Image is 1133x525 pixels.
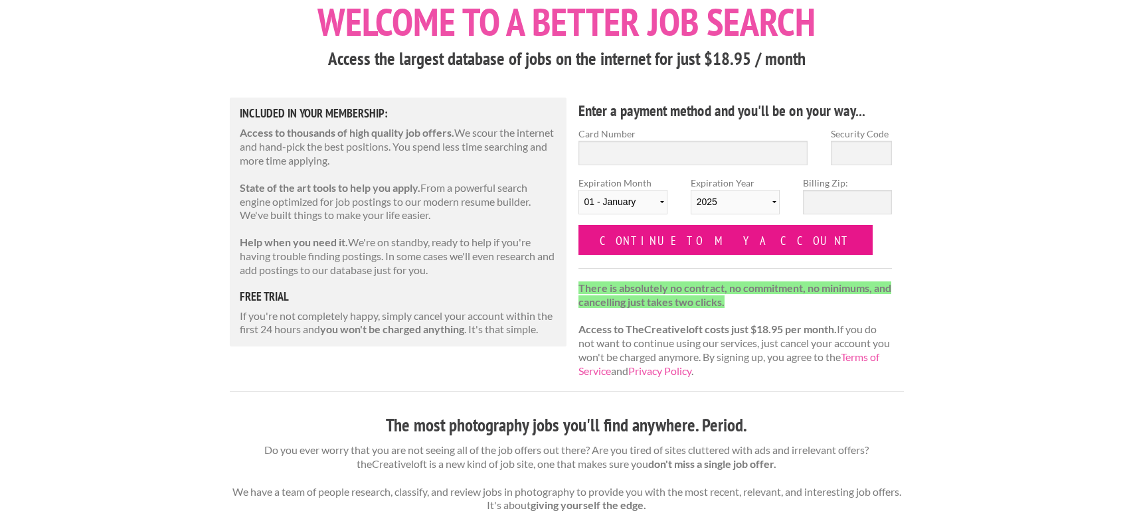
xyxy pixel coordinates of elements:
strong: There is absolutely no contract, no commitment, no minimums, and cancelling just takes two clicks. [578,281,891,308]
strong: Access to TheCreativeloft costs just $18.95 per month. [578,323,837,335]
a: Privacy Policy [628,364,691,377]
strong: you won't be charged anything [320,323,464,335]
label: Billing Zip: [803,176,892,190]
select: Expiration Year [691,190,780,214]
p: If you do not want to continue using our services, just cancel your account you won't be charged ... [578,281,893,378]
select: Expiration Month [578,190,667,214]
p: If you're not completely happy, simply cancel your account within the first 24 hours and . It's t... [240,309,557,337]
strong: Help when you need it. [240,236,348,248]
label: Security Code [831,127,892,141]
h3: Access the largest database of jobs on the internet for just $18.95 / month [230,46,904,72]
p: We're on standby, ready to help if you're having trouble finding postings. In some cases we'll ev... [240,236,557,277]
h1: Welcome to a better job search [230,3,904,41]
strong: State of the art tools to help you apply. [240,181,420,194]
strong: Access to thousands of high quality job offers. [240,126,454,139]
h5: Included in Your Membership: [240,108,557,119]
h4: Enter a payment method and you'll be on your way... [578,100,893,121]
strong: giving yourself the edge. [531,498,646,511]
input: Continue to my account [578,225,873,255]
h3: The most photography jobs you'll find anywhere. Period. [230,413,904,438]
strong: don't miss a single job offer. [648,457,776,470]
label: Expiration Month [578,176,667,225]
a: Terms of Service [578,350,879,377]
label: Card Number [578,127,808,141]
p: From a powerful search engine optimized for job postings to our modern resume builder. We've buil... [240,181,557,222]
h5: free trial [240,291,557,303]
p: We scour the internet and hand-pick the best positions. You spend less time searching and more ti... [240,126,557,167]
p: Do you ever worry that you are not seeing all of the job offers out there? Are you tired of sites... [230,443,904,512]
label: Expiration Year [691,176,780,225]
